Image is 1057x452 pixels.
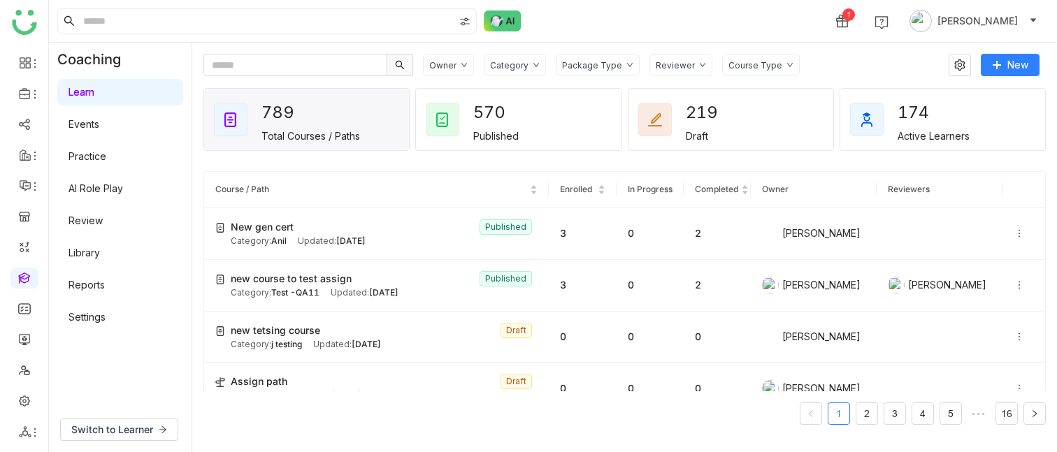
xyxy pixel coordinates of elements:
a: Library [69,247,100,258]
div: 219 [686,98,736,127]
span: Owner [762,184,789,194]
span: [DATE] [332,390,361,400]
div: Owner [429,60,456,71]
a: Events [69,118,99,130]
td: 2 [684,208,751,260]
span: Enrolled [560,184,592,194]
div: [PERSON_NAME] [762,380,865,397]
span: [PERSON_NAME] [937,13,1018,29]
li: 4 [912,402,934,425]
li: 16 [995,402,1018,425]
img: logo [12,10,37,35]
a: 4 [912,403,933,424]
a: Learn [69,86,94,98]
li: 5 [940,402,962,425]
span: In Progress [628,184,673,194]
img: create-new-course.svg [215,223,225,233]
div: Updated: [298,235,366,248]
td: 0 [617,260,684,312]
img: active_learners.svg [858,111,875,128]
img: draft_courses.svg [647,111,663,128]
td: 0 [549,312,616,363]
div: Draft [686,130,708,142]
span: j testing [271,339,302,349]
div: Reviewer [656,60,695,71]
span: new course to test assign [231,271,352,286]
td: 0 [617,363,684,414]
div: Category: [231,338,302,351]
a: AI Role Play [69,182,123,194]
a: 5 [940,403,961,424]
div: Coaching [49,43,142,76]
img: published_courses.svg [434,111,451,128]
span: Qa [271,390,282,400]
img: search-type.svg [459,16,470,27]
img: help.svg [875,15,889,29]
a: Settings [69,311,106,323]
div: Published [473,130,519,142]
div: Updated: [331,286,398,300]
button: Switch to Learner [60,418,178,441]
a: 16 [996,403,1017,424]
td: 2 [684,260,751,312]
li: Next 5 Pages [968,402,990,425]
a: Practice [69,150,106,162]
div: [PERSON_NAME] [762,225,865,242]
span: ••• [968,402,990,425]
div: 174 [898,98,948,127]
img: 684a9aedde261c4b36a3ced9 [762,380,779,397]
img: create-new-course.svg [215,326,225,336]
td: 0 [617,208,684,260]
div: Updated: [313,338,381,351]
span: Switch to Learner [71,422,153,437]
a: 1 [828,403,849,424]
span: Anil [271,235,287,246]
span: New gen cert [231,219,294,235]
span: [DATE] [336,235,366,246]
button: Next Page [1023,402,1046,425]
div: Category: [231,286,319,300]
div: 1 [842,8,855,21]
span: [DATE] [352,339,381,349]
span: Test -QA11 [271,287,319,298]
div: [PERSON_NAME] [762,277,865,293]
img: create-new-course.svg [215,275,225,284]
td: 3 [549,260,616,312]
span: Assign path [231,374,287,389]
td: 0 [684,363,751,414]
img: 684a9b6bde261c4b36a3d2e3 [762,225,779,242]
span: New [1007,57,1028,73]
td: 0 [617,312,684,363]
div: 570 [473,98,524,127]
div: Updated: [294,389,361,402]
img: ask-buddy-normal.svg [484,10,522,31]
span: [DATE] [369,287,398,298]
div: Category: [231,389,282,402]
div: Category [490,60,528,71]
a: 2 [856,403,877,424]
div: Category: [231,235,287,248]
img: create-new-path.svg [215,377,225,387]
div: Active Learners [898,130,970,142]
td: 0 [549,363,616,414]
div: Package Type [562,60,622,71]
td: 3 [549,208,616,260]
li: 2 [856,402,878,425]
a: Review [69,214,103,226]
img: avatar [909,10,932,32]
span: Reviewers [888,184,930,194]
button: [PERSON_NAME] [907,10,1040,32]
div: 789 [261,98,312,127]
span: Completed [695,184,738,194]
img: 684a9b22de261c4b36a3d00f [888,277,905,293]
nz-tag: Published [480,219,532,235]
div: Total Courses / Paths [261,130,360,142]
a: 3 [884,403,905,424]
nz-tag: Draft [501,374,532,389]
button: New [981,54,1040,76]
a: Reports [69,279,105,291]
button: Previous Page [800,402,822,425]
span: Course / Path [215,184,269,194]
